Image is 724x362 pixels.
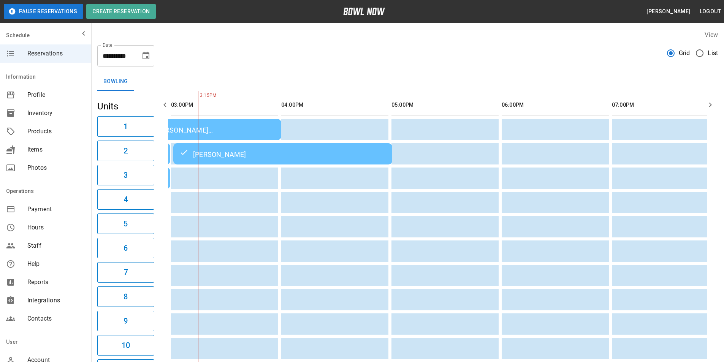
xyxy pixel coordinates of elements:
[124,266,128,278] h6: 7
[4,4,83,19] button: Pause Reservations
[124,169,128,181] h6: 3
[97,116,154,137] button: 1
[124,315,128,327] h6: 9
[97,141,154,161] button: 2
[697,5,724,19] button: Logout
[27,49,85,58] span: Reservations
[97,189,154,210] button: 4
[27,241,85,250] span: Staff
[27,205,85,214] span: Payment
[643,5,693,19] button: [PERSON_NAME]
[97,100,154,112] h5: Units
[705,31,718,38] label: View
[124,242,128,254] h6: 6
[343,8,385,15] img: logo
[124,120,128,133] h6: 1
[179,149,386,158] div: [PERSON_NAME]
[679,49,690,58] span: Grid
[97,213,154,234] button: 5
[198,92,200,100] span: 3:15PM
[97,73,134,91] button: Bowling
[27,145,85,154] span: Items
[97,262,154,283] button: 7
[27,259,85,269] span: Help
[124,291,128,303] h6: 8
[124,193,128,206] h6: 4
[27,109,85,118] span: Inventory
[27,314,85,323] span: Contacts
[27,163,85,172] span: Photos
[97,311,154,331] button: 9
[97,286,154,307] button: 8
[138,48,154,63] button: Choose date, selected date is Oct 12, 2025
[27,127,85,136] span: Products
[27,223,85,232] span: Hours
[97,165,154,185] button: 3
[27,278,85,287] span: Reports
[708,49,718,58] span: List
[171,94,278,116] th: 03:00PM
[124,218,128,230] h6: 5
[97,73,718,91] div: inventory tabs
[122,339,130,351] h6: 10
[68,125,275,134] div: [DEMOGRAPHIC_DATA][PERSON_NAME][DEMOGRAPHIC_DATA]
[124,145,128,157] h6: 2
[27,90,85,100] span: Profile
[97,335,154,356] button: 10
[86,4,156,19] button: Create Reservation
[27,296,85,305] span: Integrations
[97,238,154,258] button: 6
